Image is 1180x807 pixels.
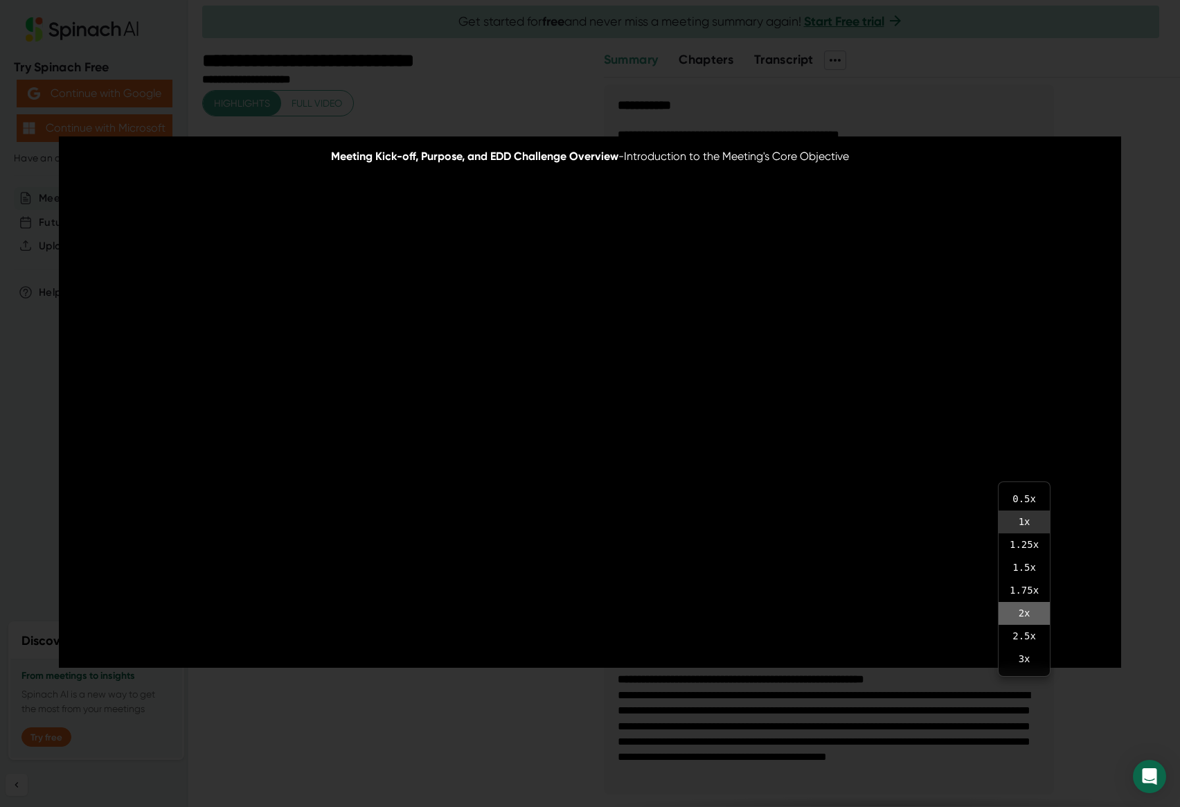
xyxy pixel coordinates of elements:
li: 3 x [999,648,1050,671]
li: 0.5 x [999,488,1050,511]
li: 1.75 x [999,579,1050,602]
div: Open Intercom Messenger [1133,760,1166,793]
li: 2.5 x [999,625,1050,648]
li: 1.25 x [999,533,1050,556]
li: 2 x [999,602,1050,625]
li: 1.5 x [999,556,1050,579]
li: 1 x [999,511,1050,533]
